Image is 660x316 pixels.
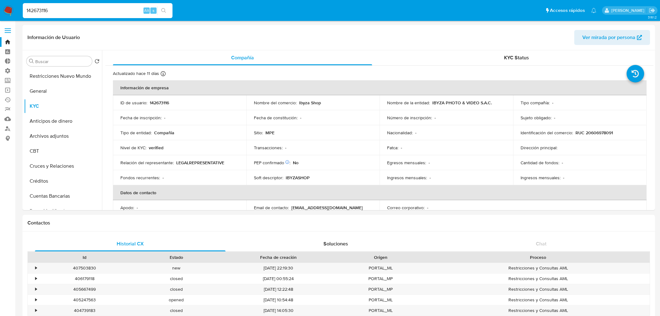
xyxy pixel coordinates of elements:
[43,276,126,282] div: 406179118
[429,175,431,180] p: -
[427,205,428,210] p: -
[231,54,254,61] span: Compañía
[222,284,335,294] div: [DATE] 12:22:48
[387,160,426,165] p: Egresos mensuales :
[429,160,430,165] p: -
[163,175,164,180] p: -
[24,129,102,144] button: Archivos adjuntos
[27,220,650,226] h1: Contactos
[35,297,37,303] div: •
[157,6,170,15] button: search-icon
[130,274,222,284] div: closed
[24,99,102,114] button: KYC
[387,100,430,106] p: Nombre de la entidad :
[387,175,427,180] p: Ingresos mensuales :
[335,284,426,294] div: PORTAL_MP
[335,263,426,273] div: PORTAL_ML
[387,130,413,136] p: Nacionalidad :
[521,145,557,151] p: Dirección principal :
[35,308,37,314] div: •
[137,205,138,210] p: -
[339,254,422,260] div: Origen
[335,274,426,284] div: PORTAL_MP
[120,145,146,151] p: Nivel de KYC :
[426,263,650,273] div: Restricciones y Consultas AML
[24,144,102,159] button: CBT
[431,254,645,260] div: Proceso
[387,145,398,151] p: Fatca :
[222,274,335,284] div: [DATE] 00:55:24
[254,115,298,121] p: Fecha de constitución :
[120,160,174,165] p: Relación del representante :
[285,145,286,151] p: -
[117,240,144,247] span: Historial CX
[254,145,283,151] p: Transacciones :
[254,100,297,106] p: Nombre del comercio :
[24,159,102,174] button: Cruces y Relaciones
[426,284,650,294] div: Restricciones y Consultas AML
[153,7,154,13] span: s
[150,100,169,106] p: 142673116
[35,59,90,64] input: Buscar
[24,174,102,189] button: Créditos
[222,263,335,273] div: [DATE] 22:19:30
[335,295,426,305] div: PORTAL_ML
[113,71,159,77] p: Actualizado hace 11 días
[415,130,416,136] p: -
[434,115,436,121] p: -
[24,84,102,99] button: General
[254,205,289,210] p: Email de contacto :
[154,130,174,136] p: Compañia
[265,130,274,136] p: MPE
[222,295,335,305] div: [DATE] 10:54:48
[426,305,650,316] div: Restricciones y Consultas AML
[254,175,283,180] p: Soft descriptor :
[120,205,134,210] p: Apodo :
[521,115,551,121] p: Sujeto obligado :
[95,59,99,66] button: Volver al orden por defecto
[299,100,321,106] p: Ibyza Shop
[144,7,149,13] span: Alt
[293,160,298,165] p: No
[120,115,162,121] p: Fecha de inscripción :
[426,274,650,284] div: Restricciones y Consultas AML
[323,240,348,247] span: Soluciones
[562,160,563,165] p: -
[29,59,34,64] button: Buscar
[24,114,102,129] button: Anticipos de dinero
[521,130,573,136] p: Identificación del comercio :
[563,175,564,180] p: -
[43,308,126,314] div: 404739183
[23,7,172,15] input: Buscar usuario o caso...
[130,284,222,294] div: closed
[286,175,310,180] p: IBYZASHOP
[149,145,163,151] p: verified
[574,30,650,45] button: Ver mirada por persona
[591,8,596,13] a: Notificaciones
[43,286,126,292] div: 405667499
[113,80,647,95] th: Información de empresa
[300,115,301,121] p: -
[401,145,402,151] p: -
[43,265,126,271] div: 407503830
[27,34,80,41] h1: Información de Usuario
[130,263,222,273] div: new
[130,295,222,305] div: opened
[521,175,561,180] p: Ingresos mensuales :
[521,100,550,106] p: Tipo compañía :
[120,100,147,106] p: ID de usuario :
[113,185,647,200] th: Datos de contacto
[226,254,330,260] div: Fecha de creación
[254,160,290,165] p: PEP confirmado :
[24,189,102,204] button: Cuentas Bancarias
[43,297,126,303] div: 405247563
[426,295,650,305] div: Restricciones y Consultas AML
[432,100,492,106] p: IBYZA PHOTO & VIDEO S.A.C.
[120,175,160,180] p: Fondos recurrentes :
[550,7,585,14] span: Accesos rápidos
[611,7,647,13] p: zoe.breuer@mercadolibre.com
[43,254,126,260] div: Id
[130,305,222,316] div: closed
[536,240,546,247] span: Chat
[575,130,613,136] p: RUC 20606978091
